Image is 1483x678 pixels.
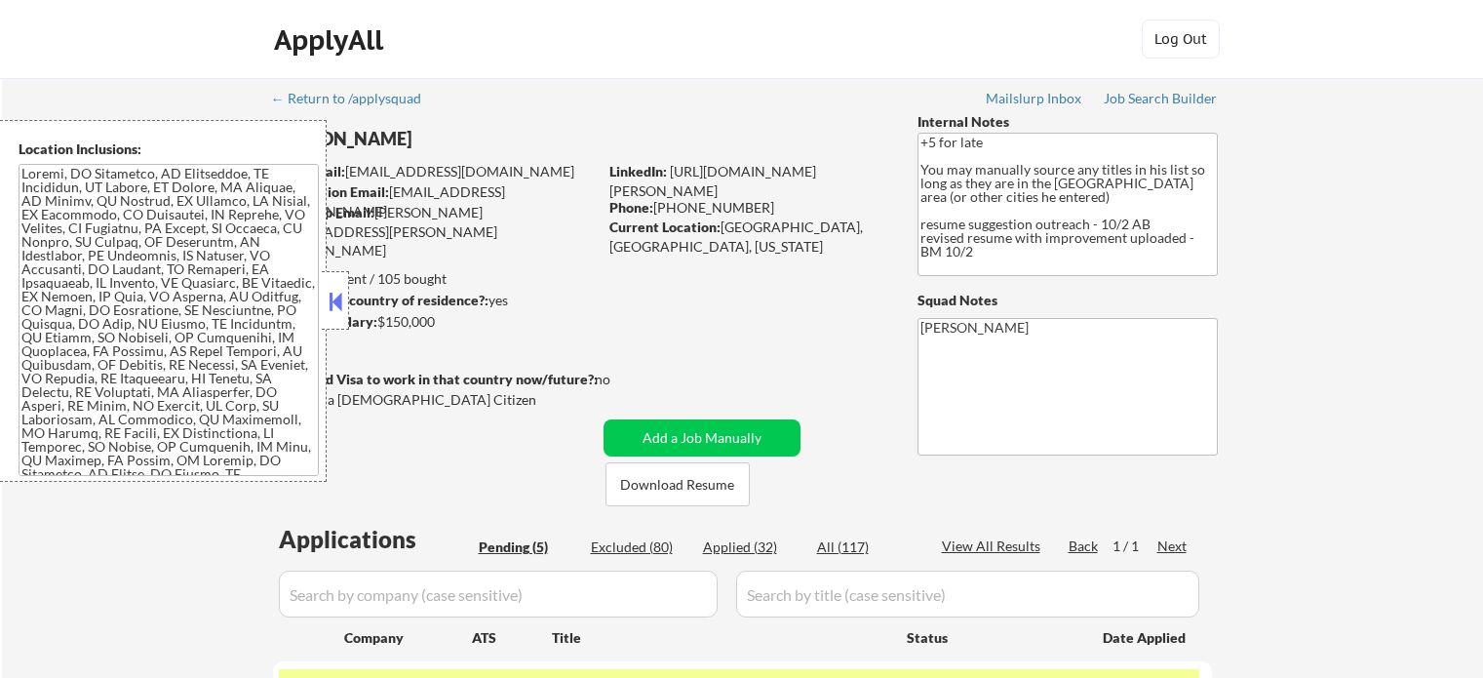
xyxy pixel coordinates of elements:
[609,219,721,235] strong: Current Location:
[595,370,650,389] div: no
[272,291,591,310] div: yes
[736,571,1199,618] input: Search by title (case sensitive)
[479,538,576,557] div: Pending (5)
[817,538,915,557] div: All (117)
[274,162,597,181] div: [EMAIL_ADDRESS][DOMAIN_NAME]
[271,92,440,105] div: ← Return to /applysquad
[604,419,800,457] button: Add a Job Manually
[19,140,319,159] div: Location Inclusions:
[1142,20,1220,59] button: Log Out
[609,163,816,199] a: [URL][DOMAIN_NAME][PERSON_NAME]
[272,312,597,332] div: $150,000
[917,291,1218,310] div: Squad Notes
[1157,537,1189,556] div: Next
[271,91,440,110] a: ← Return to /applysquad
[279,528,472,551] div: Applications
[605,462,750,506] button: Download Resume
[986,91,1083,110] a: Mailslurp Inbox
[273,203,597,260] div: [PERSON_NAME][EMAIL_ADDRESS][PERSON_NAME][DOMAIN_NAME]
[917,112,1218,132] div: Internal Notes
[986,92,1083,105] div: Mailslurp Inbox
[274,23,389,57] div: ApplyAll
[273,127,674,151] div: [PERSON_NAME]
[1069,537,1100,556] div: Back
[942,537,1046,556] div: View All Results
[609,163,667,179] strong: LinkedIn:
[273,371,598,387] strong: Will need Visa to work in that country now/future?:
[273,390,603,410] div: Yes, I am a [DEMOGRAPHIC_DATA] Citizen
[552,628,888,648] div: Title
[279,571,718,618] input: Search by company (case sensitive)
[1104,92,1218,105] div: Job Search Builder
[1112,537,1157,556] div: 1 / 1
[274,182,597,220] div: [EMAIL_ADDRESS][DOMAIN_NAME]
[703,538,800,557] div: Applied (32)
[609,198,885,218] div: [PHONE_NUMBER]
[344,628,472,648] div: Company
[272,292,488,308] strong: Can work in country of residence?:
[1103,628,1189,648] div: Date Applied
[272,269,597,289] div: 32 sent / 105 bought
[1104,91,1218,110] a: Job Search Builder
[591,538,688,557] div: Excluded (80)
[609,199,653,216] strong: Phone:
[907,619,1074,655] div: Status
[472,628,552,648] div: ATS
[609,218,885,256] div: [GEOGRAPHIC_DATA], [GEOGRAPHIC_DATA], [US_STATE]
